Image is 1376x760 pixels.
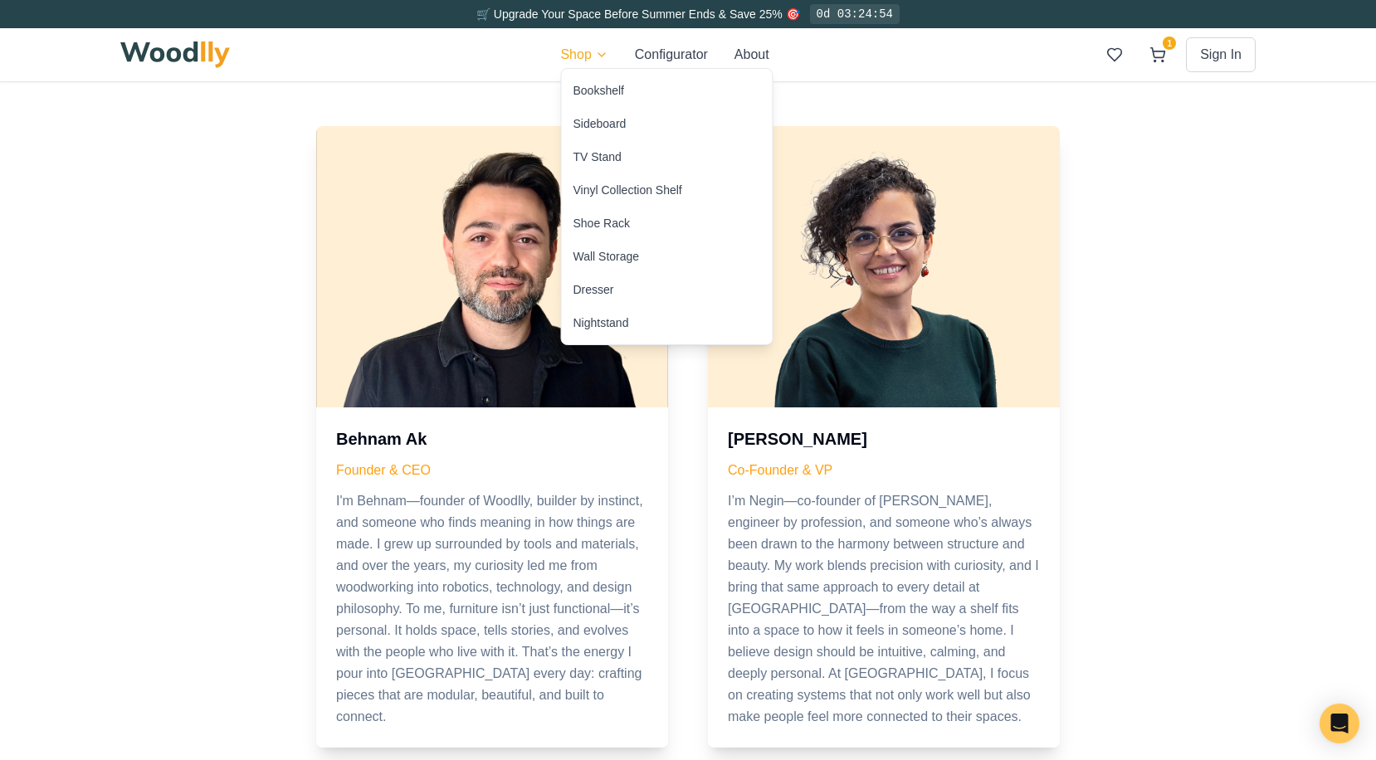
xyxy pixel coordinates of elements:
div: Shoe Rack [573,215,630,231]
div: Dresser [573,281,614,298]
div: Shop [561,68,773,345]
div: Nightstand [573,314,629,331]
div: Vinyl Collection Shelf [573,182,682,198]
div: Sideboard [573,115,627,132]
div: TV Stand [573,149,622,165]
div: Wall Storage [573,248,640,265]
div: Bookshelf [573,82,624,99]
